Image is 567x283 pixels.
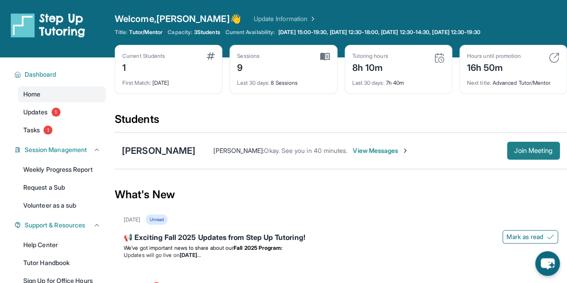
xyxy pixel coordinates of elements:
div: Unread [146,214,167,225]
div: 7h 40m [352,74,445,87]
span: Last 30 days : [352,79,385,86]
img: card [320,52,330,61]
div: 16h 50m [467,60,521,74]
span: Okay. See you in 40 minutes. [264,147,347,154]
a: Update Information [254,14,316,23]
a: Request a Sub [18,179,106,196]
a: Home [18,86,106,102]
span: 3 Students [194,29,220,36]
div: Hours until promotion [467,52,521,60]
span: We’ve got important news to share about our [124,244,234,251]
div: Sessions [237,52,260,60]
div: Students [115,112,567,132]
img: card [207,52,215,60]
span: Support & Resources [25,221,85,230]
img: Chevron Right [307,14,316,23]
button: Session Management [21,145,100,154]
span: Next title : [467,79,491,86]
img: Mark as read [547,233,554,240]
img: card [549,52,559,63]
a: [DATE] 15:00-19:30, [DATE] 12:30-18:00, [DATE] 12:30-14:30, [DATE] 12:30-19:30 [277,29,482,36]
strong: [DATE] [180,252,201,258]
div: 8h 10m [352,60,388,74]
button: Support & Resources [21,221,100,230]
span: Current Availability: [225,29,275,36]
strong: Fall 2025 Program: [234,244,282,251]
span: Welcome, [PERSON_NAME] 👋 [115,13,241,25]
a: Updates1 [18,104,106,120]
span: 1 [52,108,61,117]
span: Home [23,90,40,99]
li: Updates will go live on [124,252,558,259]
span: Updates [23,108,48,117]
div: [PERSON_NAME] [122,144,195,157]
a: Tasks1 [18,122,106,138]
div: Current Students [122,52,165,60]
button: Dashboard [21,70,100,79]
button: Join Meeting [507,142,560,160]
span: Tasks [23,126,40,135]
span: 1 [43,126,52,135]
img: logo [11,13,85,38]
a: Tutor Handbook [18,255,106,271]
img: card [434,52,445,63]
div: 1 [122,60,165,74]
div: [DATE] [124,216,140,223]
div: Tutoring hours [352,52,388,60]
a: Help Center [18,237,106,253]
span: Tutor/Mentor [129,29,162,36]
span: Dashboard [25,70,56,79]
div: 9 [237,60,260,74]
span: Session Management [25,145,87,154]
div: What's New [115,175,567,214]
div: 8 Sessions [237,74,329,87]
a: Volunteer as a sub [18,197,106,213]
span: [DATE] 15:00-19:30, [DATE] 12:30-18:00, [DATE] 12:30-14:30, [DATE] 12:30-19:30 [278,29,480,36]
button: Mark as read [502,230,558,244]
img: Chevron-Right [402,147,409,154]
span: Capacity: [168,29,192,36]
span: Join Meeting [514,148,553,153]
a: Weekly Progress Report [18,161,106,178]
div: 📢 Exciting Fall 2025 Updates from Step Up Tutoring! [124,232,558,244]
span: First Match : [122,79,151,86]
button: chat-button [535,251,560,276]
div: [DATE] [122,74,215,87]
span: Mark as read [506,232,543,241]
span: View Messages [353,146,409,155]
span: [PERSON_NAME] : [213,147,264,154]
span: Title: [115,29,127,36]
div: Advanced Tutor/Mentor [467,74,559,87]
span: Last 30 days : [237,79,269,86]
